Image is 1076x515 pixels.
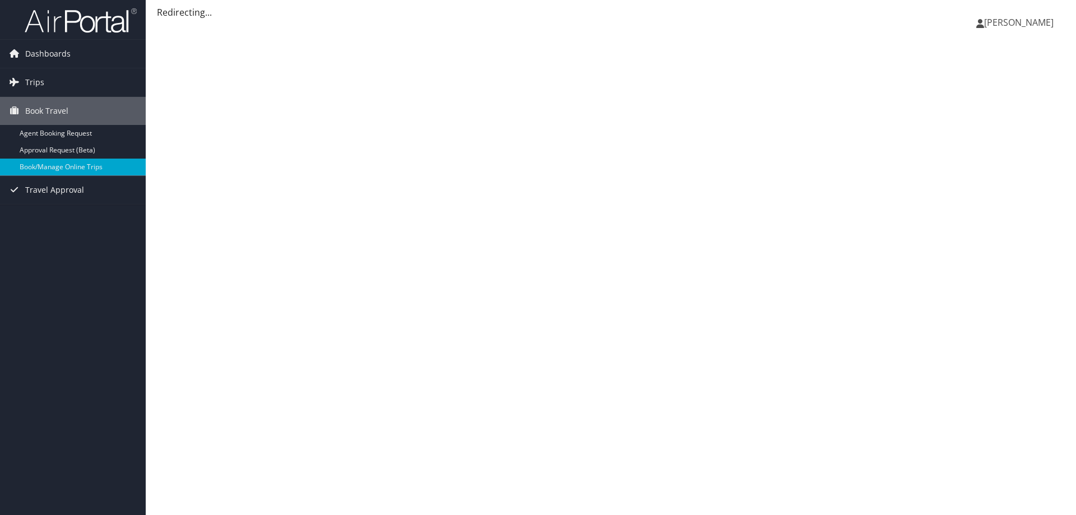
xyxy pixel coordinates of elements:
[157,6,1065,19] div: Redirecting...
[976,6,1065,39] a: [PERSON_NAME]
[984,16,1054,29] span: [PERSON_NAME]
[25,68,44,96] span: Trips
[25,97,68,125] span: Book Travel
[25,40,71,68] span: Dashboards
[25,176,84,204] span: Travel Approval
[25,7,137,34] img: airportal-logo.png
